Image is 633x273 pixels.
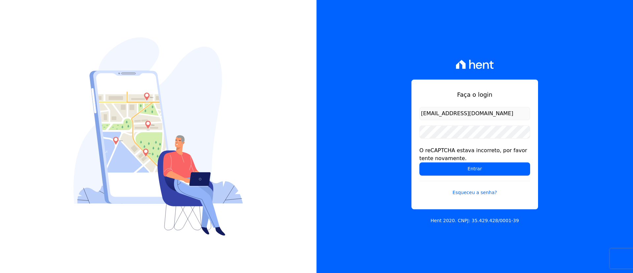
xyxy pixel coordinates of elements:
input: Entrar [419,162,530,176]
img: Login [74,37,243,236]
p: Hent 2020. CNPJ: 35.429.428/0001-39 [431,217,519,224]
input: Email [419,107,530,120]
h1: Faça o login [419,90,530,99]
a: Esqueceu a senha? [419,181,530,196]
div: O reCAPTCHA estava incorreto, por favor tente novamente. [419,147,530,162]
